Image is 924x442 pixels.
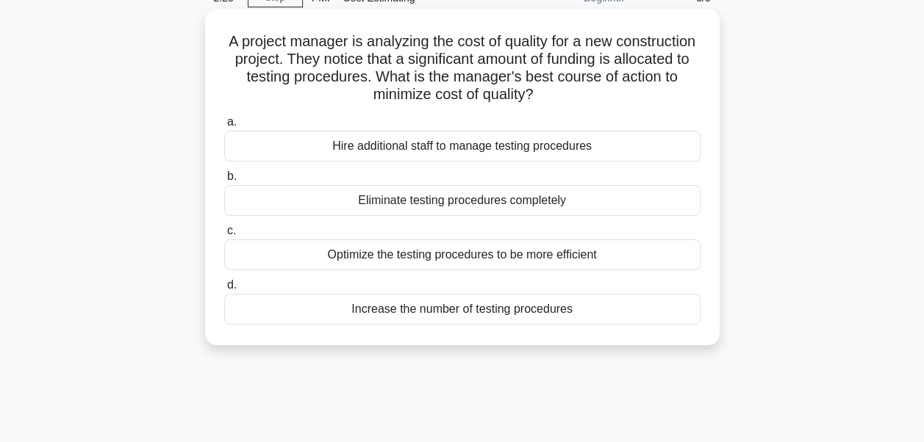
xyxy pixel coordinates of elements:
[224,294,701,325] div: Increase the number of testing procedures
[224,239,701,270] div: Optimize the testing procedures to be more efficient
[227,224,236,236] span: c.
[227,278,237,291] span: d.
[227,170,237,182] span: b.
[223,32,702,104] h5: A project manager is analyzing the cost of quality for a new construction project. They notice th...
[224,185,701,216] div: Eliminate testing procedures completely
[224,131,701,162] div: Hire additional staff to manage testing procedures
[227,115,237,128] span: a.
